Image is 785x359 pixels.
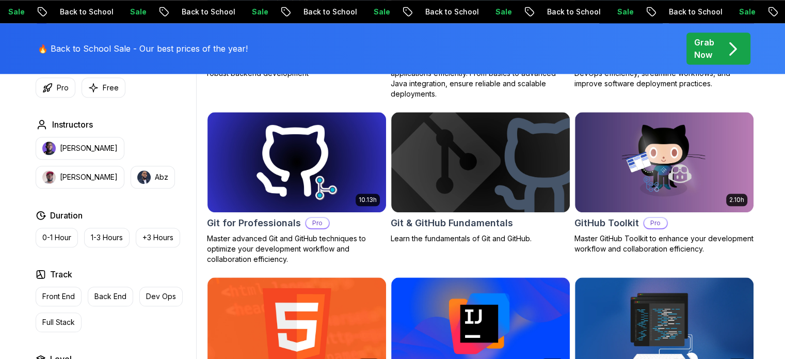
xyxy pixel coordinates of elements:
[42,317,75,327] p: Full Stack
[207,112,386,212] img: Git for Professionals card
[207,112,387,264] a: Git for Professionals card10.13hGit for ProfessionalsProMaster advanced Git and GitHub techniques...
[52,7,122,17] p: Back to School
[694,36,714,61] p: Grab Now
[574,112,754,254] a: GitHub Toolkit card2.10hGitHub ToolkitProMaster GitHub Toolkit to enhance your development workfl...
[50,209,83,222] h2: Duration
[91,232,123,243] p: 1-3 Hours
[103,83,119,93] p: Free
[609,7,642,17] p: Sale
[94,291,126,302] p: Back End
[146,291,176,302] p: Dev Ops
[57,83,69,93] p: Pro
[131,166,175,189] button: instructor imgAbz
[644,218,667,228] p: Pro
[575,112,754,212] img: GitHub Toolkit card
[295,7,365,17] p: Back to School
[84,228,130,247] button: 1-3 Hours
[574,216,639,230] h2: GitHub Toolkit
[207,233,387,264] p: Master advanced Git and GitHub techniques to optimize your development workflow and collaboration...
[88,287,133,306] button: Back End
[36,313,82,332] button: Full Stack
[36,137,124,160] button: instructor img[PERSON_NAME]
[60,143,118,153] p: [PERSON_NAME]
[661,7,731,17] p: Back to School
[729,196,744,204] p: 2.10h
[391,233,570,244] p: Learn the fundamentals of Git and GitHub.
[539,7,609,17] p: Back to School
[244,7,277,17] p: Sale
[391,216,513,230] h2: Git & GitHub Fundamentals
[36,77,75,98] button: Pro
[142,232,173,243] p: +3 Hours
[36,228,78,247] button: 0-1 Hour
[137,170,151,184] img: instructor img
[306,218,329,228] p: Pro
[136,228,180,247] button: +3 Hours
[391,58,570,99] p: Master Docker to containerize and deploy Java applications efficiently. From basics to advanced J...
[42,170,56,184] img: instructor img
[82,77,125,98] button: Free
[391,112,570,212] img: Git & GitHub Fundamentals card
[52,118,93,131] h2: Instructors
[122,7,155,17] p: Sale
[391,112,570,244] a: Git & GitHub Fundamentals cardGit & GitHub FundamentalsLearn the fundamentals of Git and GitHub.
[207,216,301,230] h2: Git for Professionals
[42,232,71,243] p: 0-1 Hour
[42,142,56,155] img: instructor img
[139,287,183,306] button: Dev Ops
[155,172,168,182] p: Abz
[365,7,398,17] p: Sale
[38,42,248,55] p: 🔥 Back to School Sale - Our best prices of the year!
[50,268,72,280] h2: Track
[731,7,764,17] p: Sale
[417,7,487,17] p: Back to School
[487,7,520,17] p: Sale
[60,172,118,182] p: [PERSON_NAME]
[574,233,754,254] p: Master GitHub Toolkit to enhance your development workflow and collaboration efficiency.
[42,291,75,302] p: Front End
[173,7,244,17] p: Back to School
[359,196,377,204] p: 10.13h
[36,287,82,306] button: Front End
[36,166,124,189] button: instructor img[PERSON_NAME]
